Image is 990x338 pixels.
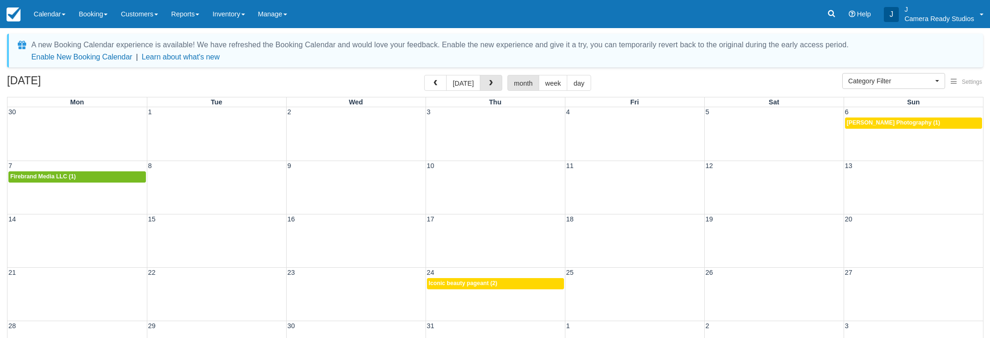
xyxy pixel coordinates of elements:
button: Enable New Booking Calendar [31,52,132,62]
span: 3 [844,322,850,330]
button: day [567,75,591,91]
span: Thu [489,98,501,106]
span: 30 [7,108,17,116]
span: 27 [844,269,853,276]
span: 12 [705,162,714,169]
span: 16 [287,215,296,223]
span: 31 [426,322,435,330]
span: Iconic beauty pageant (2) [429,280,498,287]
span: 2 [287,108,292,116]
span: 5 [705,108,710,116]
span: 2 [705,322,710,330]
button: [DATE] [446,75,480,91]
span: | [136,53,138,61]
span: 7 [7,162,13,169]
div: J [884,7,899,22]
span: 14 [7,215,17,223]
p: J [904,5,974,14]
span: Fri [630,98,639,106]
span: 1 [565,322,571,330]
span: Category Filter [848,76,933,86]
span: [PERSON_NAME] Photography (1) [847,119,940,126]
span: 3 [426,108,432,116]
h2: [DATE] [7,75,125,92]
span: 6 [844,108,850,116]
div: A new Booking Calendar experience is available! We have refreshed the Booking Calendar and would ... [31,39,849,51]
span: 11 [565,162,575,169]
p: Camera Ready Studios [904,14,974,23]
span: Wed [349,98,363,106]
span: 24 [426,269,435,276]
span: 17 [426,215,435,223]
span: 25 [565,269,575,276]
a: Firebrand Media LLC (1) [8,171,146,183]
a: [PERSON_NAME] Photography (1) [845,118,983,129]
span: 18 [565,215,575,223]
button: Settings [945,75,988,89]
span: 29 [147,322,157,330]
span: 26 [705,269,714,276]
button: month [507,75,539,91]
span: Help [857,10,871,18]
img: checkfront-main-nav-mini-logo.png [7,7,21,22]
span: 30 [287,322,296,330]
button: Category Filter [842,73,945,89]
span: 9 [287,162,292,169]
span: Firebrand Media LLC (1) [10,173,76,180]
i: Help [849,11,855,17]
span: 10 [426,162,435,169]
span: Sat [769,98,779,106]
button: week [539,75,568,91]
span: Settings [962,79,982,85]
span: 15 [147,215,157,223]
span: 8 [147,162,153,169]
span: Mon [70,98,84,106]
span: 28 [7,322,17,330]
span: Tue [211,98,223,106]
a: Iconic beauty pageant (2) [427,278,564,289]
span: 13 [844,162,853,169]
span: 19 [705,215,714,223]
span: Sun [907,98,920,106]
span: 4 [565,108,571,116]
span: 22 [147,269,157,276]
span: 20 [844,215,853,223]
span: 21 [7,269,17,276]
span: 23 [287,269,296,276]
a: Learn about what's new [142,53,220,61]
span: 1 [147,108,153,116]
